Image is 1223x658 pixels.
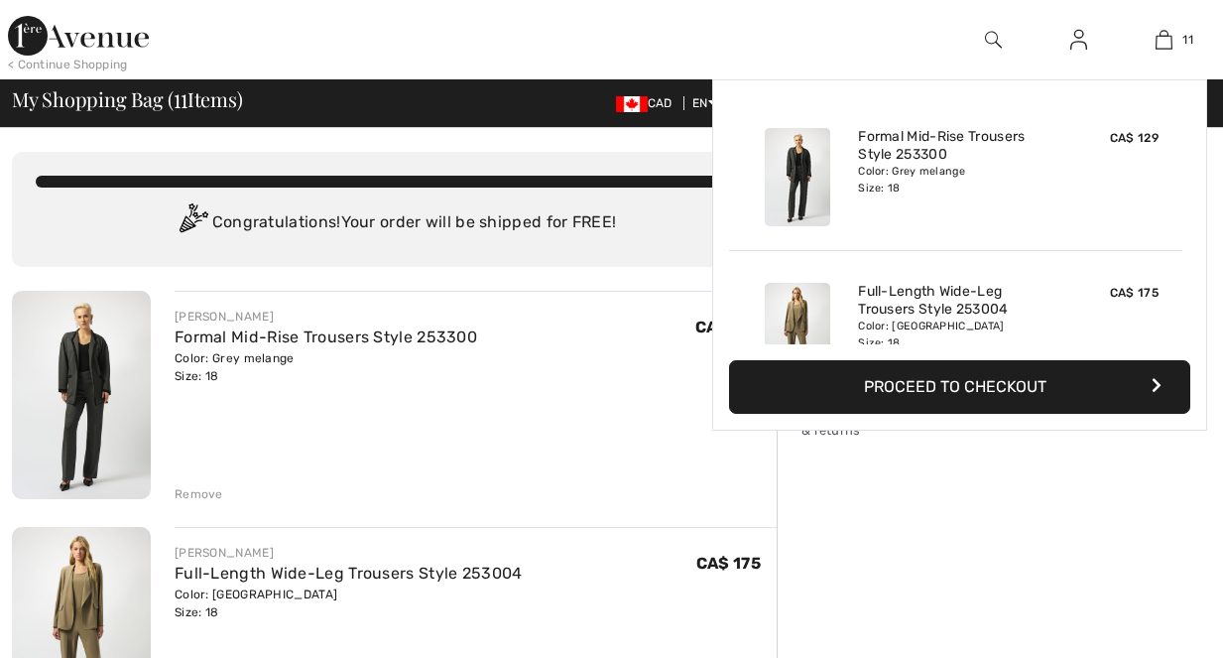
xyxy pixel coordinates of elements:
a: Formal Mid-Rise Trousers Style 253300 [858,128,1053,164]
div: Color: [GEOGRAPHIC_DATA] Size: 18 [175,586,523,621]
div: [PERSON_NAME] [175,544,523,562]
span: EN [692,96,717,110]
img: search the website [985,28,1002,52]
span: CA$ 129 [1110,131,1159,145]
img: My Info [1070,28,1087,52]
div: [PERSON_NAME] [175,308,477,326]
img: 1ère Avenue [8,16,149,56]
span: CAD [616,96,680,110]
div: < Continue Shopping [8,56,128,73]
div: Color: [GEOGRAPHIC_DATA] Size: 18 [858,319,1053,350]
span: 11 [1182,31,1193,49]
a: Formal Mid-Rise Trousers Style 253300 [175,328,477,346]
div: Color: Grey melange Size: 18 [858,164,1053,196]
a: Full-Length Wide-Leg Trousers Style 253004 [175,564,523,583]
a: 11 [1123,28,1206,52]
div: Color: Grey melange Size: 18 [175,349,477,385]
a: Sign In [1054,28,1103,53]
span: 11 [174,84,187,110]
span: My Shopping Bag ( Items) [12,89,243,109]
img: Formal Mid-Rise Trousers Style 253300 [12,291,151,499]
img: Formal Mid-Rise Trousers Style 253300 [765,128,830,226]
img: My Bag [1156,28,1172,52]
img: Congratulation2.svg [173,203,212,243]
button: Proceed to Checkout [729,360,1190,414]
div: Congratulations! Your order will be shipped for FREE! [36,203,753,243]
img: Canadian Dollar [616,96,648,112]
span: CA$ 175 [1110,286,1159,300]
img: Full-Length Wide-Leg Trousers Style 253004 [765,283,830,381]
div: Remove [175,485,223,503]
span: CA$ 175 [696,554,761,573]
a: Full-Length Wide-Leg Trousers Style 253004 [858,283,1053,319]
span: CA$ 129 [695,318,761,336]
